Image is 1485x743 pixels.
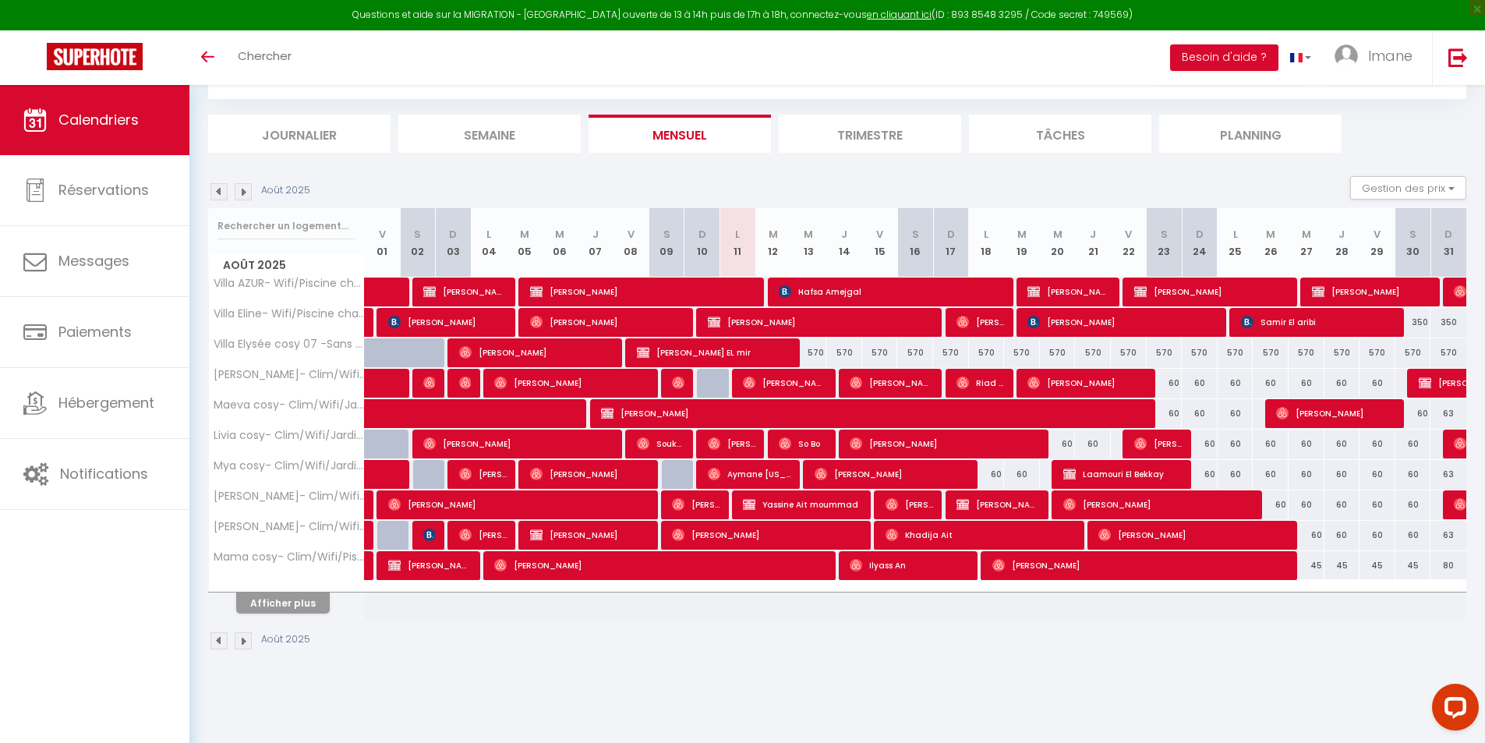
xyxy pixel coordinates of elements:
[1289,490,1324,519] div: 60
[1253,338,1289,367] div: 570
[1125,227,1132,242] abbr: V
[1182,338,1218,367] div: 570
[530,459,649,489] span: [PERSON_NAME]
[530,277,757,306] span: [PERSON_NAME]
[984,227,988,242] abbr: L
[1090,227,1096,242] abbr: J
[211,430,367,441] span: Livia cosy- Clim/Wifi/Jardin à 10min de l'Aéroport (30_06)
[779,115,961,153] li: Trimestre
[1004,338,1040,367] div: 570
[708,459,791,489] span: Aymane [US_STATE]
[1182,399,1218,428] div: 60
[1289,460,1324,489] div: 60
[58,110,139,129] span: Calendriers
[1161,227,1168,242] abbr: S
[211,460,367,472] span: Mya cosy- Clim/Wifi/Jardin à 10min de l'Aéroport (29_10)
[414,227,421,242] abbr: S
[969,208,1005,278] th: 18
[1324,460,1360,489] div: 60
[1289,369,1324,398] div: 60
[1289,338,1324,367] div: 570
[507,208,543,278] th: 05
[400,208,436,278] th: 02
[449,227,457,242] abbr: D
[649,208,684,278] th: 09
[58,393,154,412] span: Hébergement
[1063,459,1183,489] span: Laamouri El Bekkay
[58,322,132,341] span: Paiements
[1359,490,1395,519] div: 60
[365,208,401,278] th: 01
[1111,208,1147,278] th: 22
[1359,369,1395,398] div: 60
[1276,398,1395,428] span: [PERSON_NAME]
[1017,227,1027,242] abbr: M
[1253,208,1289,278] th: 26
[1159,115,1342,153] li: Planning
[684,208,720,278] th: 10
[876,227,883,242] abbr: V
[1147,338,1183,367] div: 570
[208,115,391,153] li: Journalier
[613,208,649,278] th: 08
[388,490,651,519] span: [PERSON_NAME]
[211,278,367,289] span: Villa AZUR- Wifi/Piscine chauffée/Sans vis-à-vis
[862,338,898,367] div: 570
[698,227,706,242] abbr: D
[791,208,827,278] th: 13
[1324,551,1360,580] div: 45
[1147,369,1183,398] div: 60
[1027,277,1111,306] span: [PERSON_NAME]
[850,550,969,580] span: Ilyass An
[1395,521,1431,550] div: 60
[720,208,755,278] th: 11
[956,368,1004,398] span: Riad El
[398,115,581,153] li: Semaine
[423,429,614,458] span: [PERSON_NAME]
[226,30,303,85] a: Chercher
[486,227,491,242] abbr: L
[743,490,862,519] span: Yassine Ait moummad
[791,338,827,367] div: 570
[992,550,1291,580] span: [PERSON_NAME]
[1324,338,1360,367] div: 570
[592,227,599,242] abbr: J
[1430,551,1466,580] div: 80
[1053,227,1062,242] abbr: M
[735,227,740,242] abbr: L
[47,43,143,70] img: Super Booking
[1430,460,1466,489] div: 63
[1395,338,1431,367] div: 570
[1004,460,1040,489] div: 60
[708,307,935,337] span: [PERSON_NAME]
[60,464,148,483] span: Notifications
[211,551,367,563] span: Mama cosy- Clim/Wifi/Piscine en centre ville (N 13)
[1395,460,1431,489] div: 60
[1289,521,1324,550] div: 60
[530,520,649,550] span: [PERSON_NAME]
[1359,338,1395,367] div: 570
[471,208,507,278] th: 04
[1430,521,1466,550] div: 63
[211,338,367,350] span: Villa Elysée cosy 07 -Sans vis-à-vis|WifiHD|PiscineChauffée
[261,183,310,198] p: Août 2025
[1040,430,1076,458] div: 60
[1324,369,1360,398] div: 60
[555,227,564,242] abbr: M
[1182,460,1218,489] div: 60
[58,251,129,271] span: Messages
[1359,460,1395,489] div: 60
[826,208,862,278] th: 14
[956,307,1004,337] span: [PERSON_NAME]
[1027,368,1147,398] span: [PERSON_NAME]
[912,227,919,242] abbr: S
[1289,551,1324,580] div: 45
[637,429,684,458] span: Soukaina Rechka
[933,338,969,367] div: 570
[1302,227,1311,242] abbr: M
[1430,338,1466,367] div: 570
[1324,430,1360,458] div: 60
[969,338,1005,367] div: 570
[1312,277,1431,306] span: [PERSON_NAME]
[379,227,386,242] abbr: V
